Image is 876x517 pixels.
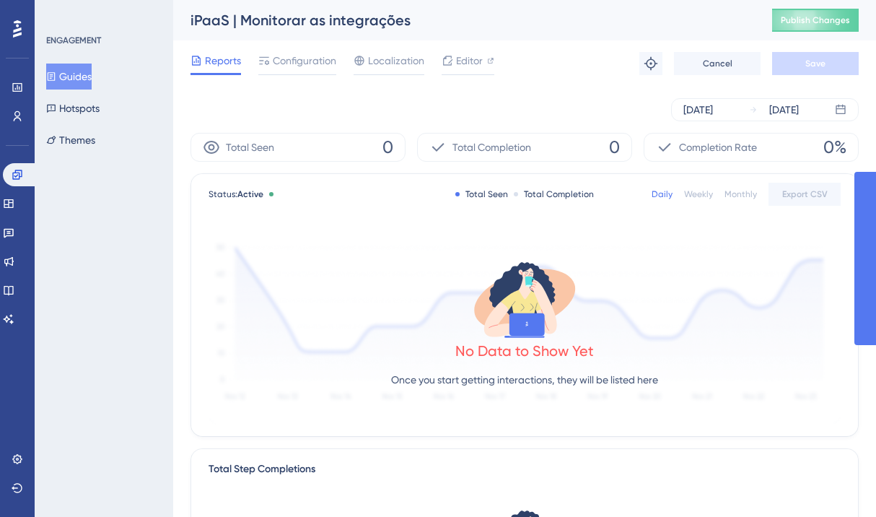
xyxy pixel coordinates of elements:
span: Save [805,58,825,69]
div: iPaaS | Monitorar as integrações [190,10,736,30]
span: 0% [823,136,846,159]
span: 0 [609,136,620,159]
div: No Data to Show Yet [455,341,594,361]
div: [DATE] [683,101,713,118]
div: [DATE] [769,101,799,118]
span: Localization [368,52,424,69]
span: Publish Changes [781,14,850,26]
div: Total Completion [514,188,594,200]
button: Save [772,52,859,75]
span: Completion Rate [679,139,757,156]
div: Daily [652,188,673,200]
span: Total Seen [226,139,274,156]
button: Cancel [674,52,761,75]
div: Monthly [724,188,757,200]
span: Reports [205,52,241,69]
button: Export CSV [768,183,841,206]
span: 0 [382,136,393,159]
span: Status: [209,188,263,200]
span: Cancel [703,58,732,69]
button: Publish Changes [772,9,859,32]
button: Themes [46,127,95,153]
span: Configuration [273,52,336,69]
div: Weekly [684,188,713,200]
div: Total Seen [455,188,508,200]
span: Active [237,189,263,199]
span: Editor [456,52,483,69]
div: Total Step Completions [209,461,315,478]
button: Guides [46,64,92,90]
button: Hotspots [46,95,100,121]
div: ENGAGEMENT [46,35,101,46]
span: Export CSV [782,188,828,200]
span: Total Completion [452,139,531,156]
p: Once you start getting interactions, they will be listed here [391,371,658,388]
